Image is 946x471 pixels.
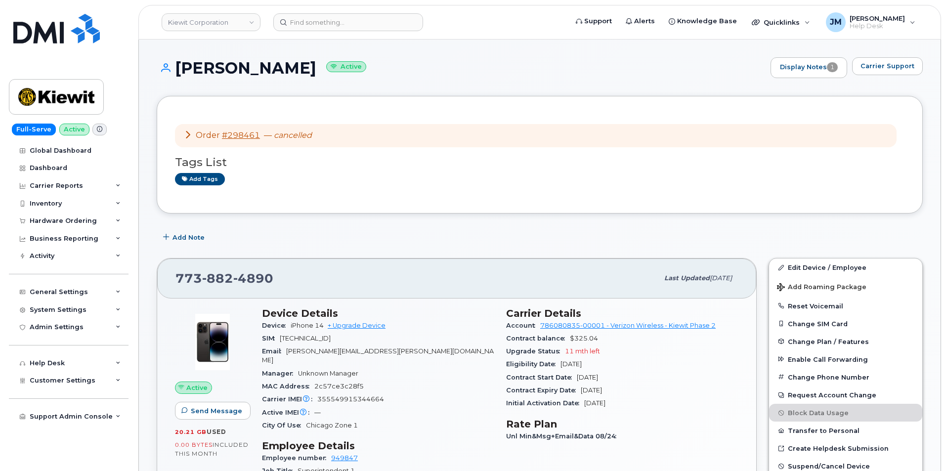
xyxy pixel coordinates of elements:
[175,271,273,286] span: 773
[175,441,249,457] span: included this month
[262,370,298,377] span: Manager
[157,228,213,246] button: Add Note
[207,428,226,435] span: used
[506,386,581,394] span: Contract Expiry Date
[506,307,738,319] h3: Carrier Details
[314,409,321,416] span: —
[191,406,242,416] span: Send Message
[331,454,358,462] a: 949847
[262,347,286,355] span: Email
[298,370,358,377] span: Unknown Manager
[769,422,922,439] button: Transfer to Personal
[577,374,598,381] span: [DATE]
[264,130,312,140] span: —
[183,312,242,372] img: image20231002-3703462-njx0qo.jpeg
[157,59,766,77] h1: [PERSON_NAME]
[262,440,494,452] h3: Employee Details
[196,130,220,140] span: Order
[262,322,291,329] span: Device
[710,274,732,282] span: [DATE]
[860,61,914,71] span: Carrier Support
[172,233,205,242] span: Add Note
[175,402,251,420] button: Send Message
[570,335,598,342] span: $325.04
[581,386,602,394] span: [DATE]
[777,283,866,293] span: Add Roaming Package
[317,395,384,403] span: 355549915344664
[506,418,738,430] h3: Rate Plan
[175,173,225,185] a: Add tags
[291,322,324,329] span: iPhone 14
[565,347,600,355] span: 11 mth left
[262,335,280,342] span: SIM
[222,130,260,140] a: #298461
[175,441,213,448] span: 0.00 Bytes
[328,322,386,329] a: + Upgrade Device
[769,276,922,297] button: Add Roaming Package
[506,399,584,407] span: Initial Activation Date
[540,322,716,329] a: 786080835-00001 - Verizon Wireless - Kiewit Phase 2
[175,428,207,435] span: 20.21 GB
[769,439,922,457] a: Create Helpdesk Submission
[506,360,560,368] span: Eligibility Date
[506,374,577,381] span: Contract Start Date
[788,463,870,470] span: Suspend/Cancel Device
[262,307,494,319] h3: Device Details
[788,355,868,363] span: Enable Call Forwarding
[584,399,605,407] span: [DATE]
[306,422,358,429] span: Chicago Zone 1
[262,395,317,403] span: Carrier IMEI
[827,62,838,72] span: 1
[186,383,208,392] span: Active
[769,386,922,404] button: Request Account Change
[788,338,869,345] span: Change Plan / Features
[769,404,922,422] button: Block Data Usage
[664,274,710,282] span: Last updated
[506,335,570,342] span: Contract balance
[506,322,540,329] span: Account
[314,383,364,390] span: 2c57ce3c28f5
[852,57,923,75] button: Carrier Support
[262,454,331,462] span: Employee number
[262,347,494,364] span: [PERSON_NAME][EMAIL_ADDRESS][PERSON_NAME][DOMAIN_NAME]
[202,271,233,286] span: 882
[262,422,306,429] span: City Of Use
[903,428,939,464] iframe: Messenger Launcher
[233,271,273,286] span: 4890
[326,61,366,73] small: Active
[506,432,621,440] span: Unl Min&Msg+Email&Data 08/24
[262,409,314,416] span: Active IMEI
[769,315,922,333] button: Change SIM Card
[506,347,565,355] span: Upgrade Status
[769,333,922,350] button: Change Plan / Features
[769,297,922,315] button: Reset Voicemail
[769,258,922,276] a: Edit Device / Employee
[274,130,312,140] em: cancelled
[769,350,922,368] button: Enable Call Forwarding
[175,156,904,169] h3: Tags List
[771,57,847,78] a: Display Notes1
[262,383,314,390] span: MAC Address
[280,335,331,342] span: [TECHNICAL_ID]
[769,368,922,386] button: Change Phone Number
[560,360,582,368] span: [DATE]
